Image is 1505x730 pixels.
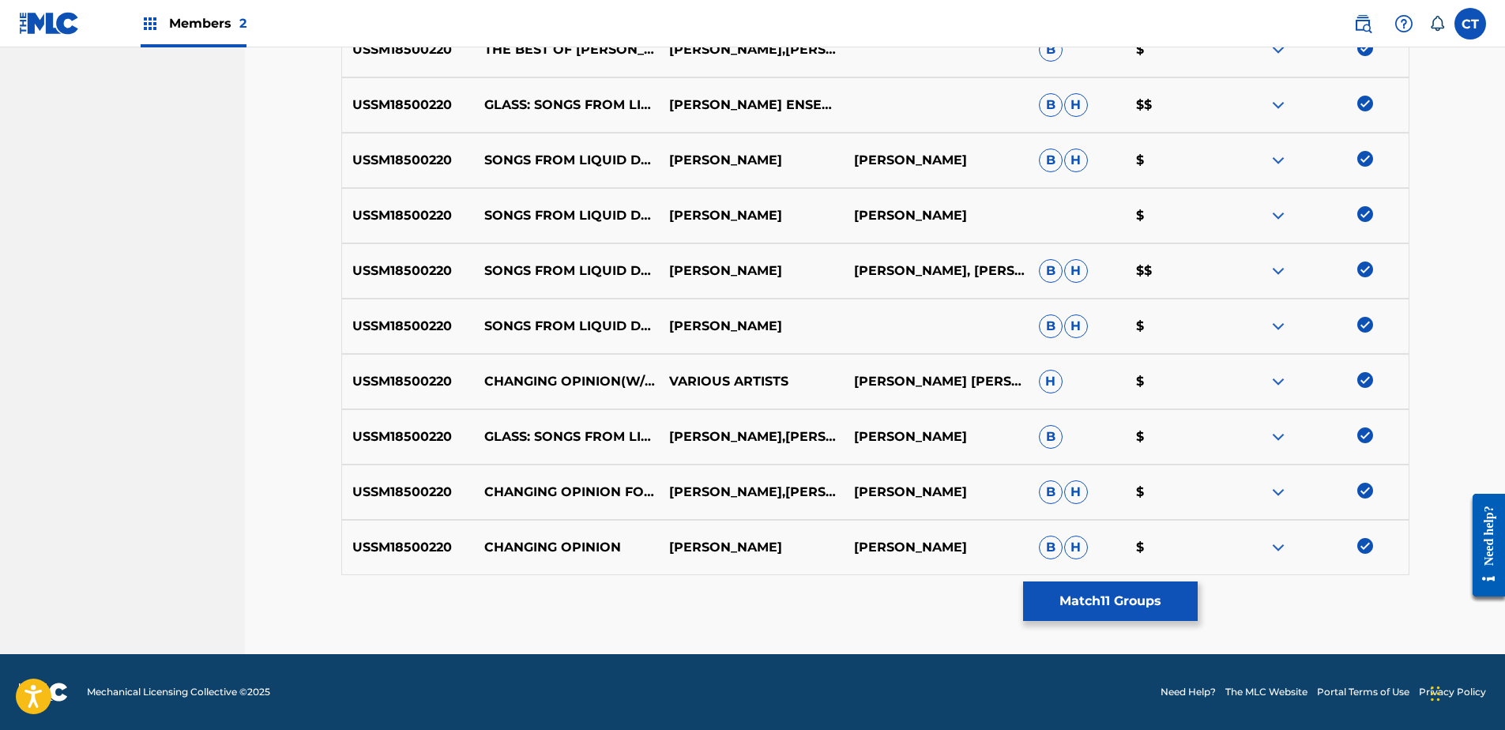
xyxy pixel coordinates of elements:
[474,151,659,170] p: SONGS FROM LIQUID DAYS: NO. 1, CHANGING OPINION
[1353,14,1372,33] img: search
[474,538,659,557] p: CHANGING OPINION
[1269,151,1288,170] img: expand
[474,96,659,115] p: GLASS: SONGS FROM LIQUID DAYS - 1. CHANGING OPINION
[342,206,475,225] p: USSM18500220
[1039,370,1063,393] span: H
[342,317,475,336] p: USSM18500220
[141,14,160,33] img: Top Rightsholders
[659,427,844,446] p: [PERSON_NAME],[PERSON_NAME],[PERSON_NAME] ENSEMBLE,[PERSON_NAME],[PERSON_NAME],[PERSON_NAME]
[1357,151,1373,167] img: deselect
[474,317,659,336] p: SONGS FROM LIQUID DAYS: NO. 1, CHANGING OPINION
[1039,259,1063,283] span: B
[239,16,246,31] span: 2
[659,206,844,225] p: [PERSON_NAME]
[1064,314,1088,338] span: H
[1419,685,1486,699] a: Privacy Policy
[659,483,844,502] p: [PERSON_NAME],[PERSON_NAME],[PERSON_NAME],[PERSON_NAME],[PERSON_NAME] ENSEMBLE
[1126,483,1224,502] p: $
[342,372,475,391] p: USSM18500220
[1269,206,1288,225] img: expand
[1269,427,1288,446] img: expand
[1357,262,1373,277] img: deselect
[342,262,475,280] p: USSM18500220
[1394,14,1413,33] img: help
[1357,483,1373,499] img: deselect
[844,262,1029,280] p: [PERSON_NAME], [PERSON_NAME]
[1064,480,1088,504] span: H
[1126,40,1224,59] p: $
[19,683,68,702] img: logo
[1269,372,1288,391] img: expand
[1126,206,1224,225] p: $
[1126,317,1224,336] p: $
[1431,670,1440,717] div: Drag
[1426,654,1505,730] iframe: Chat Widget
[1269,317,1288,336] img: expand
[1126,427,1224,446] p: $
[342,538,475,557] p: USSM18500220
[1461,482,1505,609] iframe: Resource Center
[1039,149,1063,172] span: B
[1357,317,1373,333] img: deselect
[342,427,475,446] p: USSM18500220
[1317,685,1409,699] a: Portal Terms of Use
[1064,93,1088,117] span: H
[844,372,1029,391] p: [PERSON_NAME] [PERSON_NAME]
[1357,96,1373,111] img: deselect
[659,372,844,391] p: VARIOUS ARTISTS
[659,262,844,280] p: [PERSON_NAME]
[1039,536,1063,559] span: B
[1357,206,1373,222] img: deselect
[1269,40,1288,59] img: expand
[1269,262,1288,280] img: expand
[1126,372,1224,391] p: $
[659,538,844,557] p: [PERSON_NAME]
[1357,372,1373,388] img: deselect
[474,206,659,225] p: SONGS FROM LIQUID DAYS: NO. 1, CHANGING OPINION
[1126,538,1224,557] p: $
[1454,8,1486,40] div: User Menu
[1039,314,1063,338] span: B
[844,483,1029,502] p: [PERSON_NAME]
[1269,96,1288,115] img: expand
[659,96,844,115] p: [PERSON_NAME] ENSEMBLE
[474,483,659,502] p: CHANGING OPINION FOR VOICE, PIANO AND FLUTE (1986)
[659,317,844,336] p: [PERSON_NAME]
[1039,480,1063,504] span: B
[1064,149,1088,172] span: H
[474,262,659,280] p: SONGS FROM LIQUID DAYS, 6 SONGS FOR VOICE AND CHAMBER ENSEMBLE - 1.CHANGING OPINION
[844,206,1029,225] p: [PERSON_NAME]
[474,372,659,391] p: CHANGING OPINION(W/ [PERSON_NAME])
[1269,483,1288,502] img: expand
[1225,685,1307,699] a: The MLC Website
[1357,40,1373,56] img: deselect
[1064,536,1088,559] span: H
[1039,93,1063,117] span: B
[1347,8,1379,40] a: Public Search
[474,427,659,446] p: GLASS: SONGS FROM LIQUID DAYS
[844,427,1029,446] p: [PERSON_NAME]
[844,151,1029,170] p: [PERSON_NAME]
[1039,425,1063,449] span: B
[1126,262,1224,280] p: $$
[1388,8,1420,40] div: Help
[342,483,475,502] p: USSM18500220
[474,40,659,59] p: THE BEST OF [PERSON_NAME]
[659,40,844,59] p: [PERSON_NAME],[PERSON_NAME],[PERSON_NAME] ENSEMBLE,[PERSON_NAME],[PERSON_NAME],[PERSON_NAME]
[169,14,246,32] span: Members
[844,538,1029,557] p: [PERSON_NAME]
[1161,685,1216,699] a: Need Help?
[1039,38,1063,62] span: B
[1064,259,1088,283] span: H
[1269,538,1288,557] img: expand
[87,685,270,699] span: Mechanical Licensing Collective © 2025
[1357,538,1373,554] img: deselect
[342,96,475,115] p: USSM18500220
[1126,151,1224,170] p: $
[1357,427,1373,443] img: deselect
[342,40,475,59] p: USSM18500220
[19,12,80,35] img: MLC Logo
